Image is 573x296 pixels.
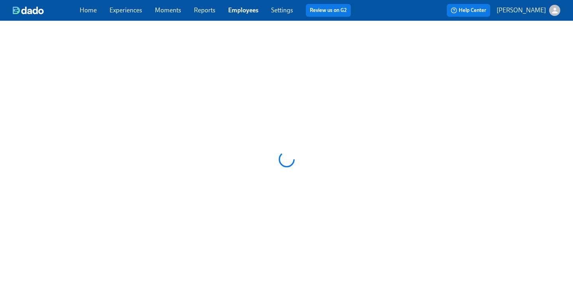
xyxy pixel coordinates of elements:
[497,6,546,15] p: [PERSON_NAME]
[13,6,44,14] img: dado
[80,6,97,14] a: Home
[194,6,215,14] a: Reports
[155,6,181,14] a: Moments
[497,5,560,16] button: [PERSON_NAME]
[310,6,347,14] a: Review us on G2
[451,6,486,14] span: Help Center
[271,6,293,14] a: Settings
[447,4,490,17] button: Help Center
[228,6,258,14] a: Employees
[110,6,142,14] a: Experiences
[13,6,80,14] a: dado
[306,4,351,17] button: Review us on G2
